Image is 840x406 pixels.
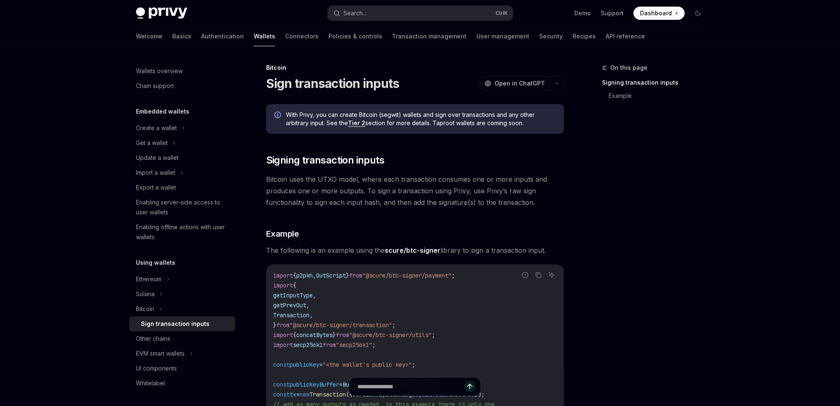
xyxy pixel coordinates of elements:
a: User management [476,26,529,46]
span: "secp256k1" [336,341,372,349]
span: ; [392,321,395,329]
span: import [273,341,293,349]
div: Whitelabel [136,378,165,388]
a: Demo [574,9,591,17]
button: Copy the contents from the code block [533,270,544,280]
span: The following is an example using the library to sign a transaction input. [266,245,564,256]
h1: Sign transaction inputs [266,76,400,91]
span: , [306,302,309,309]
a: Update a wallet [129,150,235,165]
a: Welcome [136,26,162,46]
span: ; [372,341,376,349]
span: secp256k1 [293,341,323,349]
span: "@scure/btc-signer/payment" [362,272,452,279]
span: concatBytes [296,331,333,339]
a: Enabling server-side access to user wallets [129,195,235,220]
a: Policies & controls [328,26,382,46]
span: import [273,272,293,279]
span: import [273,331,293,339]
span: from [336,331,349,339]
button: Send message [464,381,476,392]
a: Example [609,89,711,102]
span: { [293,282,296,289]
div: Bitcoin [136,304,154,314]
a: API reference [606,26,645,46]
span: "<the wallet's public key>" [323,361,412,368]
span: ; [412,361,415,368]
span: p2pkh [296,272,313,279]
a: Wallets [254,26,275,46]
span: Example [266,228,299,240]
a: Transaction management [392,26,466,46]
div: Bitcoin [266,64,564,72]
span: Bitcoin uses the UTXO model, where each transaction consumes one or more inputs and produces one ... [266,173,564,208]
div: Solana [136,289,155,299]
span: , [313,292,316,299]
span: , [313,272,316,279]
a: Authentication [201,26,244,46]
button: Toggle dark mode [691,7,704,20]
span: On this page [610,63,647,73]
div: Sign transaction inputs [141,319,209,329]
a: Security [539,26,563,46]
button: Open in ChatGPT [479,76,550,90]
span: , [309,311,313,319]
a: Dashboard [633,7,685,20]
button: Search...CtrlK [328,6,513,21]
span: "@scure/btc-signer/utils" [349,331,432,339]
span: "@scure/btc-signer/transaction" [290,321,392,329]
div: Enabling server-side access to user wallets [136,197,230,217]
div: Get a wallet [136,138,168,148]
img: dark logo [136,7,187,19]
span: Ctrl K [495,10,508,17]
span: Open in ChatGPT [495,79,545,88]
div: Export a wallet [136,183,176,192]
a: scure/btc-signer [385,246,440,255]
span: ; [432,331,435,339]
button: Ask AI [546,270,557,280]
span: getInputType [273,292,313,299]
span: from [323,341,336,349]
span: Dashboard [640,9,672,17]
div: Other chains [136,334,170,344]
a: Recipes [573,26,596,46]
a: Other chains [129,331,235,346]
div: EVM smart wallets [136,349,185,359]
span: const [273,361,290,368]
span: from [276,321,290,329]
a: Chain support [129,78,235,93]
a: Export a wallet [129,180,235,195]
span: Transaction [273,311,309,319]
a: Signing transaction inputs [602,76,711,89]
h5: Using wallets [136,258,175,268]
a: Basics [172,26,191,46]
div: Update a wallet [136,153,178,163]
span: With Privy, you can create Bitcoin (segwit) wallets and sign over transactions and any other arbi... [286,111,556,127]
span: = [319,361,323,368]
a: Tier 2 [348,119,365,127]
div: Enabling offline actions with user wallets [136,222,230,242]
a: Connectors [285,26,319,46]
svg: Info [274,112,283,120]
a: Support [601,9,623,17]
span: from [349,272,362,279]
span: { [293,331,296,339]
span: getPrevOut [273,302,306,309]
span: } [273,321,276,329]
h5: Embedded wallets [136,107,189,116]
a: UI components [129,361,235,376]
span: ; [452,272,455,279]
a: Whitelabel [129,376,235,391]
a: Wallets overview [129,64,235,78]
div: Chain support [136,81,174,91]
span: } [333,331,336,339]
button: Report incorrect code [520,270,531,280]
div: Ethereum [136,274,162,284]
div: Wallets overview [136,66,183,76]
div: Search... [343,8,366,18]
div: UI components [136,363,177,373]
a: Enabling offline actions with user wallets [129,220,235,245]
span: { [293,272,296,279]
span: OutScript [316,272,346,279]
span: } [346,272,349,279]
